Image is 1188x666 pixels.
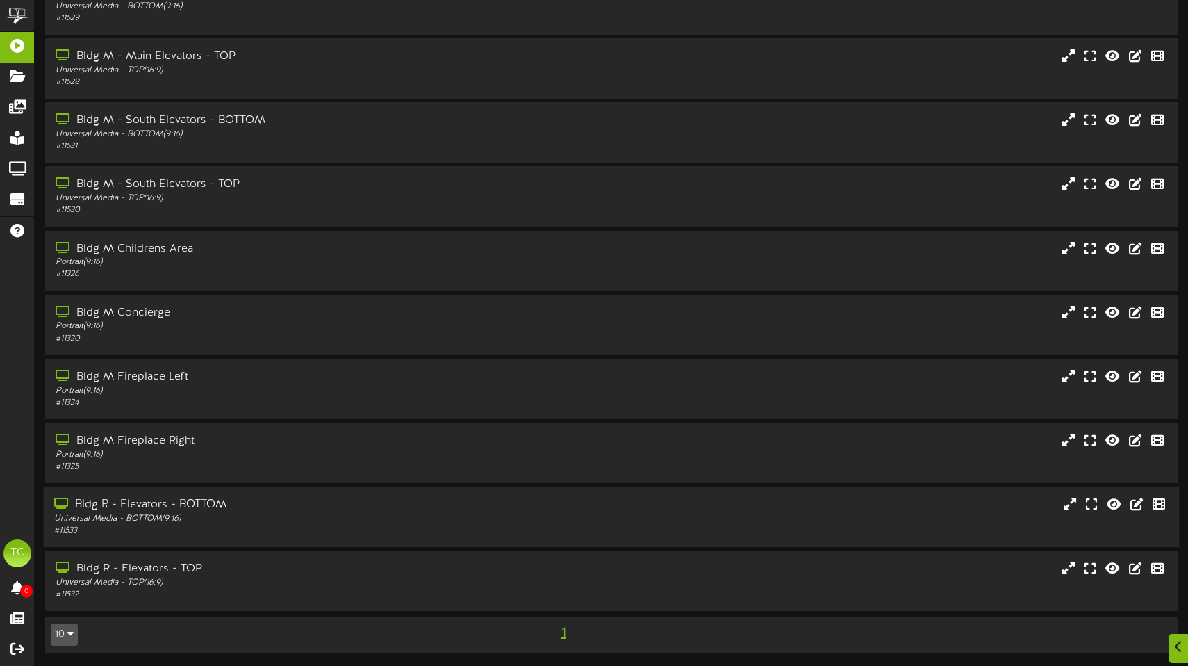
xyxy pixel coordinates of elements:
[54,497,506,513] div: Bldg R - Elevators - BOTTOM
[56,204,506,216] div: # 11530
[56,320,506,332] div: Portrait ( 9:16 )
[558,626,570,641] span: 1
[56,129,506,140] div: Universal Media - BOTTOM ( 9:16 )
[56,305,506,321] div: Bldg M Concierge
[56,385,506,397] div: Portrait ( 9:16 )
[56,140,506,152] div: # 11531
[56,1,506,13] div: Universal Media - BOTTOM ( 9:16 )
[56,193,506,204] div: Universal Media - TOP ( 16:9 )
[54,525,506,537] div: # 11533
[56,561,506,577] div: Bldg R - Elevators - TOP
[56,13,506,24] div: # 11529
[51,624,78,646] button: 10
[56,113,506,129] div: Bldg M - South Elevators - BOTTOM
[56,65,506,76] div: Universal Media - TOP ( 16:9 )
[56,577,506,589] div: Universal Media - TOP ( 16:9 )
[56,369,506,385] div: Bldg M Fireplace Left
[54,513,506,525] div: Universal Media - BOTTOM ( 9:16 )
[56,76,506,88] div: # 11528
[56,433,506,449] div: Bldg M Fireplace Right
[56,333,506,345] div: # 11320
[56,589,506,601] div: # 11532
[56,257,506,268] div: Portrait ( 9:16 )
[56,461,506,473] div: # 11325
[20,585,33,598] span: 0
[56,449,506,461] div: Portrait ( 9:16 )
[56,241,506,257] div: Bldg M Childrens Area
[3,539,31,567] div: TC
[56,177,506,193] div: Bldg M - South Elevators - TOP
[56,49,506,65] div: Bldg M - Main Elevators - TOP
[56,268,506,280] div: # 11326
[56,397,506,409] div: # 11324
